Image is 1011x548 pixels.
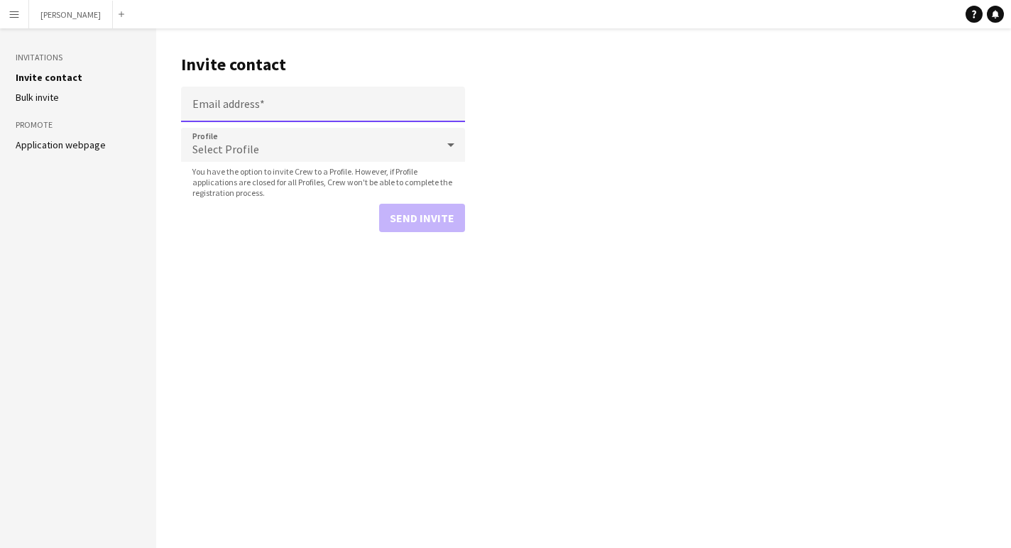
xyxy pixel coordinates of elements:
[181,166,465,198] span: You have the option to invite Crew to a Profile. However, if Profile applications are closed for ...
[16,71,82,84] a: Invite contact
[16,91,59,104] a: Bulk invite
[16,119,141,131] h3: Promote
[16,138,106,151] a: Application webpage
[16,51,141,64] h3: Invitations
[29,1,113,28] button: [PERSON_NAME]
[192,142,259,156] span: Select Profile
[181,54,465,75] h1: Invite contact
